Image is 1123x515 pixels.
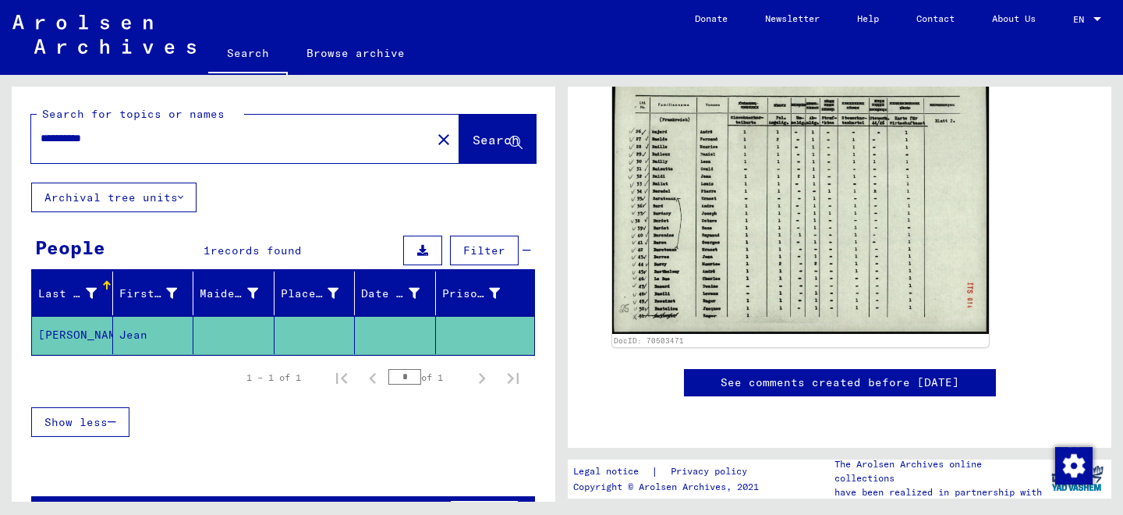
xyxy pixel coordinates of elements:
[361,281,439,306] div: Date of Birth
[466,362,498,393] button: Next page
[119,281,197,306] div: First Name
[436,272,535,315] mat-header-cell: Prisoner #
[211,243,302,257] span: records found
[42,107,225,121] mat-label: Search for topics or names
[281,281,359,306] div: Place of Birth
[463,243,505,257] span: Filter
[1073,13,1084,25] mat-select-trigger: EN
[246,371,301,385] div: 1 – 1 of 1
[208,34,288,75] a: Search
[32,316,113,354] mat-cell: [PERSON_NAME]
[193,272,275,315] mat-header-cell: Maiden Name
[119,286,178,302] div: First Name
[834,485,1043,499] p: have been realized in partnership with
[35,233,105,261] div: People
[459,115,536,163] button: Search
[473,132,519,147] span: Search
[31,183,197,212] button: Archival tree units
[442,286,501,302] div: Prisoner #
[388,370,466,385] div: of 1
[326,362,357,393] button: First page
[658,463,766,480] a: Privacy policy
[573,463,766,480] div: |
[434,130,453,149] mat-icon: close
[1048,459,1107,498] img: yv_logo.png
[200,286,258,302] div: Maiden Name
[281,286,339,302] div: Place of Birth
[573,480,766,494] p: Copyright © Arolsen Archives, 2021
[288,34,423,72] a: Browse archive
[573,463,651,480] a: Legal notice
[44,415,108,429] span: Show less
[38,281,116,306] div: Last Name
[428,123,459,154] button: Clear
[442,281,520,306] div: Prisoner #
[113,272,194,315] mat-header-cell: First Name
[204,243,211,257] span: 1
[38,286,97,302] div: Last Name
[834,457,1043,485] p: The Arolsen Archives online collections
[498,362,529,393] button: Last page
[614,336,684,345] a: DocID: 70503471
[450,236,519,265] button: Filter
[361,286,420,302] div: Date of Birth
[113,316,194,354] mat-cell: Jean
[200,281,278,306] div: Maiden Name
[12,15,196,54] img: Arolsen_neg.svg
[275,272,356,315] mat-header-cell: Place of Birth
[1055,447,1093,485] img: Zustimmung ändern
[721,375,959,391] a: See comments created before [DATE]
[355,272,436,315] mat-header-cell: Date of Birth
[612,69,989,334] img: 001.jpg
[32,272,113,315] mat-header-cell: Last Name
[31,407,129,437] button: Show less
[357,362,388,393] button: Previous page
